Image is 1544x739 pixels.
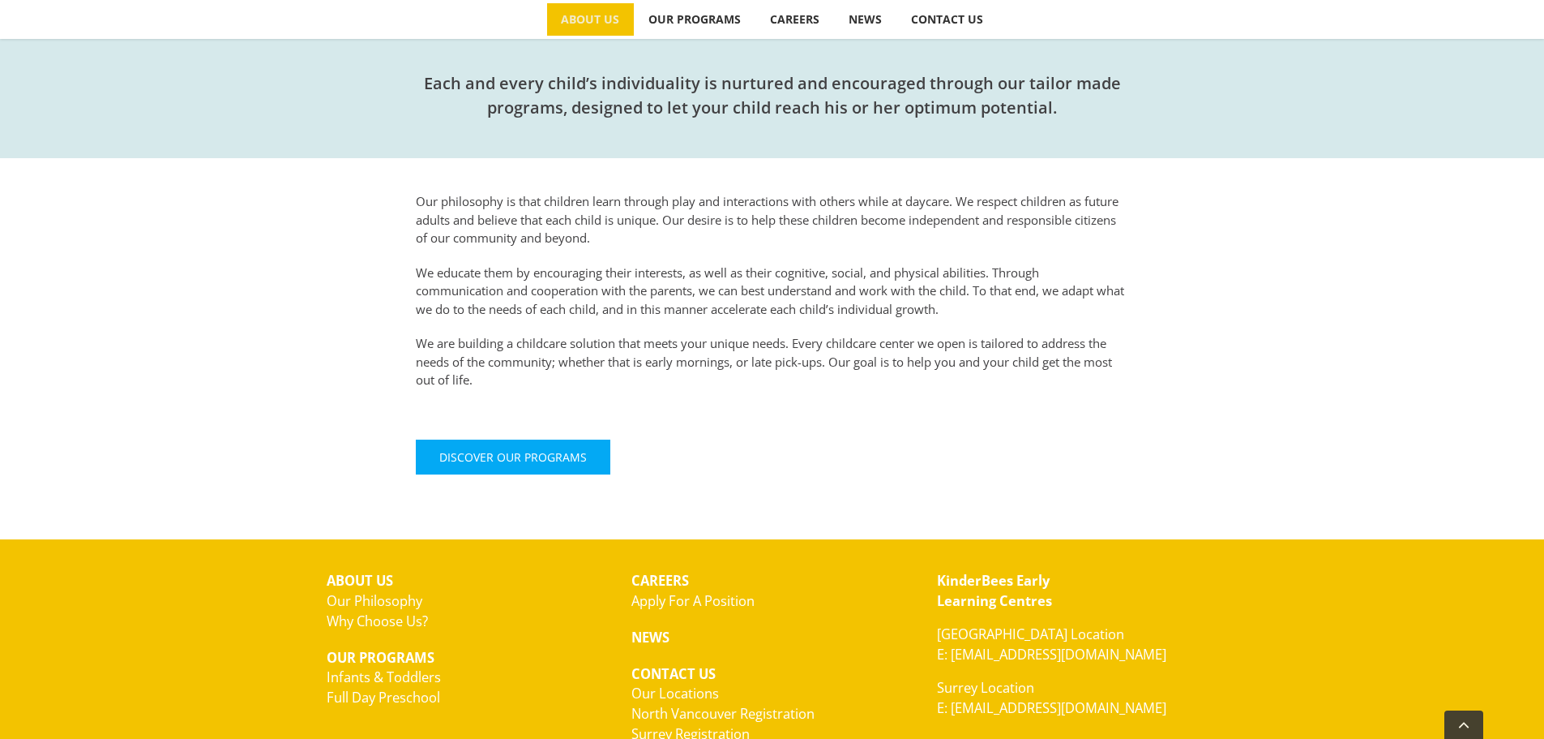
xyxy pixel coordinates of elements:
[327,688,440,707] a: Full Day Preschool
[631,591,755,610] a: Apply For A Position
[635,3,755,36] a: OUR PROGRAMS
[897,3,998,36] a: CONTACT US
[327,612,428,630] a: Why Choose Us?
[327,648,434,667] strong: OUR PROGRAMS
[631,628,669,647] strong: NEWS
[631,704,815,723] a: North Vancouver Registration
[327,571,393,590] strong: ABOUT US
[416,440,610,475] a: Discover Our Programs
[937,571,1052,610] a: KinderBees EarlyLearning Centres
[937,645,1166,664] a: E: [EMAIL_ADDRESS][DOMAIN_NAME]
[439,450,587,464] span: Discover Our Programs
[416,264,1129,319] p: We educate them by encouraging their interests, as well as their cognitive, social, and physical ...
[648,14,741,25] span: OUR PROGRAMS
[911,14,983,25] span: CONTACT US
[631,664,716,683] strong: CONTACT US
[770,14,819,25] span: CAREERS
[416,192,1129,247] p: Our philosophy is that children learn through play and interactions with others while at daycare....
[547,3,634,36] a: ABOUT US
[937,678,1218,719] p: Surrey Location
[416,334,1129,389] p: We are building a childcare solution that meets your unique needs. Every childcare center we open...
[756,3,834,36] a: CAREERS
[937,625,1218,665] p: [GEOGRAPHIC_DATA] Location
[849,14,882,25] span: NEWS
[561,14,619,25] span: ABOUT US
[631,684,719,702] a: Our Locations
[327,668,441,686] a: Infants & Toddlers
[416,71,1129,120] h2: Each and every child’s individuality is nurtured and encouraged through our tailor made programs,...
[937,698,1166,717] a: E: [EMAIL_ADDRESS][DOMAIN_NAME]
[327,591,422,610] a: Our Philosophy
[937,571,1052,610] strong: KinderBees Early Learning Centres
[835,3,896,36] a: NEWS
[631,571,689,590] strong: CAREERS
